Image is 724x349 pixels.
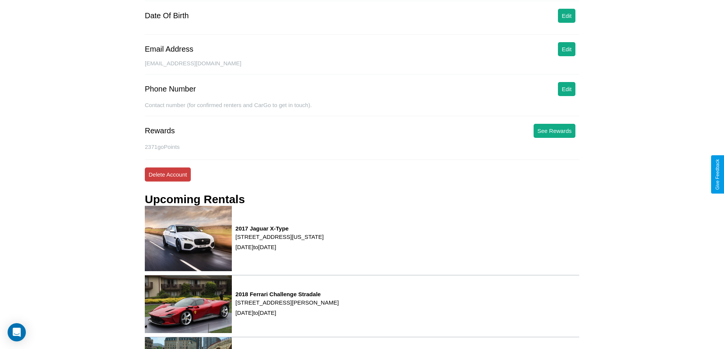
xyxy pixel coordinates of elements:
[145,102,579,116] div: Contact number (for confirmed renters and CarGo to get in touch).
[145,11,189,20] div: Date Of Birth
[145,126,175,135] div: Rewards
[236,232,324,242] p: [STREET_ADDRESS][US_STATE]
[145,45,193,54] div: Email Address
[145,193,245,206] h3: Upcoming Rentals
[145,85,196,93] div: Phone Number
[534,124,575,138] button: See Rewards
[558,9,575,23] button: Edit
[145,142,579,152] p: 2371 goPoints
[8,323,26,341] div: Open Intercom Messenger
[236,297,339,308] p: [STREET_ADDRESS][PERSON_NAME]
[558,82,575,96] button: Edit
[145,206,232,271] img: rental
[236,242,324,252] p: [DATE] to [DATE]
[236,225,324,232] h3: 2017 Jaguar X-Type
[145,275,232,333] img: rental
[145,60,579,74] div: [EMAIL_ADDRESS][DOMAIN_NAME]
[236,291,339,297] h3: 2018 Ferrari Challenge Stradale
[715,159,720,190] div: Give Feedback
[558,42,575,56] button: Edit
[236,308,339,318] p: [DATE] to [DATE]
[145,167,191,182] button: Delete Account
